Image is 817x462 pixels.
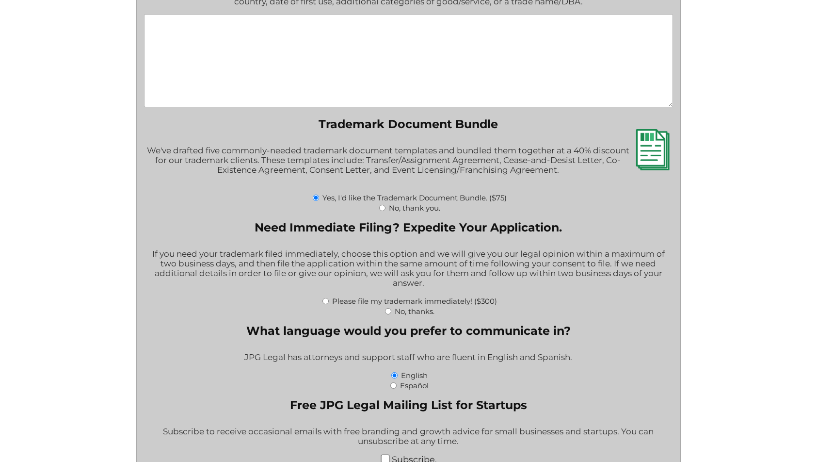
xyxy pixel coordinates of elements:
[389,203,440,213] label: No, thank you.
[332,297,497,306] label: Please file my trademark immediately! ($300)
[632,129,673,170] img: Trademark Document Bundle
[290,398,527,412] legend: Free JPG Legal Mailing List for Startups
[322,193,507,202] label: Yes, I'd like the Trademark Document Bundle. ($75)
[319,117,498,131] legend: Trademark Document Bundle
[144,243,673,296] div: If you need your trademark filed immediately, choose this option and we will give you our legal o...
[395,307,434,316] label: No, thanks.
[400,381,429,390] label: Español
[144,346,673,370] div: JPG Legal has attorneys and support staff who are fluent in English and Spanish.
[246,324,571,338] legend: What language would you prefer to communicate in?
[255,220,562,234] legend: Need Immediate Filing? Expedite Your Application.
[401,371,428,380] label: English
[144,139,673,192] div: We've drafted five commonly-needed trademark document templates and bundled them together at a 40...
[144,420,673,454] div: Subscribe to receive occasional emails with free branding and growth advice for small businesses ...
